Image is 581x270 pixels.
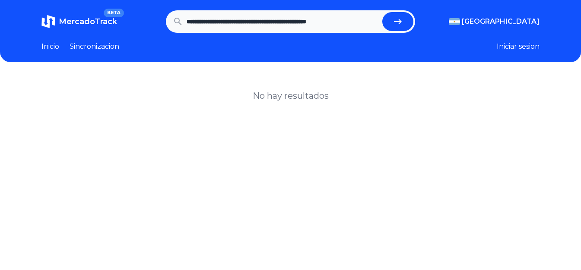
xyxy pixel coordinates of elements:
[462,16,540,27] span: [GEOGRAPHIC_DATA]
[449,16,540,27] button: [GEOGRAPHIC_DATA]
[41,41,59,52] a: Inicio
[253,90,329,102] h1: No hay resultados
[497,41,540,52] button: Iniciar sesion
[41,15,117,28] a: MercadoTrackBETA
[104,9,124,17] span: BETA
[41,15,55,28] img: MercadoTrack
[59,17,117,26] span: MercadoTrack
[70,41,119,52] a: Sincronizacion
[449,18,460,25] img: Argentina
